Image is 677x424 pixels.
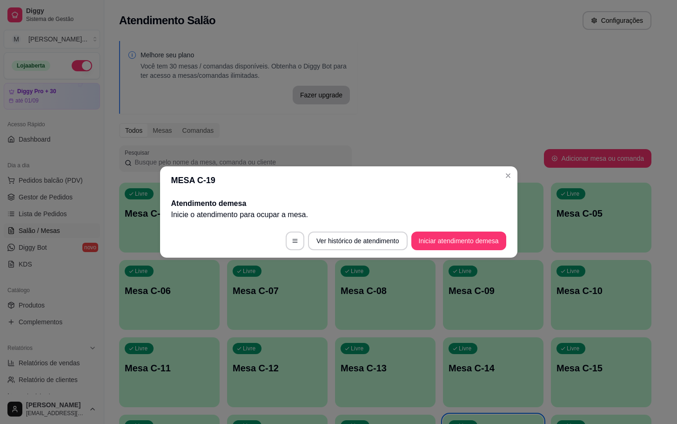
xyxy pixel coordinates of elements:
button: Close [501,168,516,183]
p: Inicie o atendimento para ocupar a mesa . [171,209,506,220]
header: MESA C-19 [160,166,517,194]
button: Ver histórico de atendimento [308,232,407,250]
h2: Atendimento de mesa [171,198,506,209]
button: Iniciar atendimento demesa [411,232,506,250]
